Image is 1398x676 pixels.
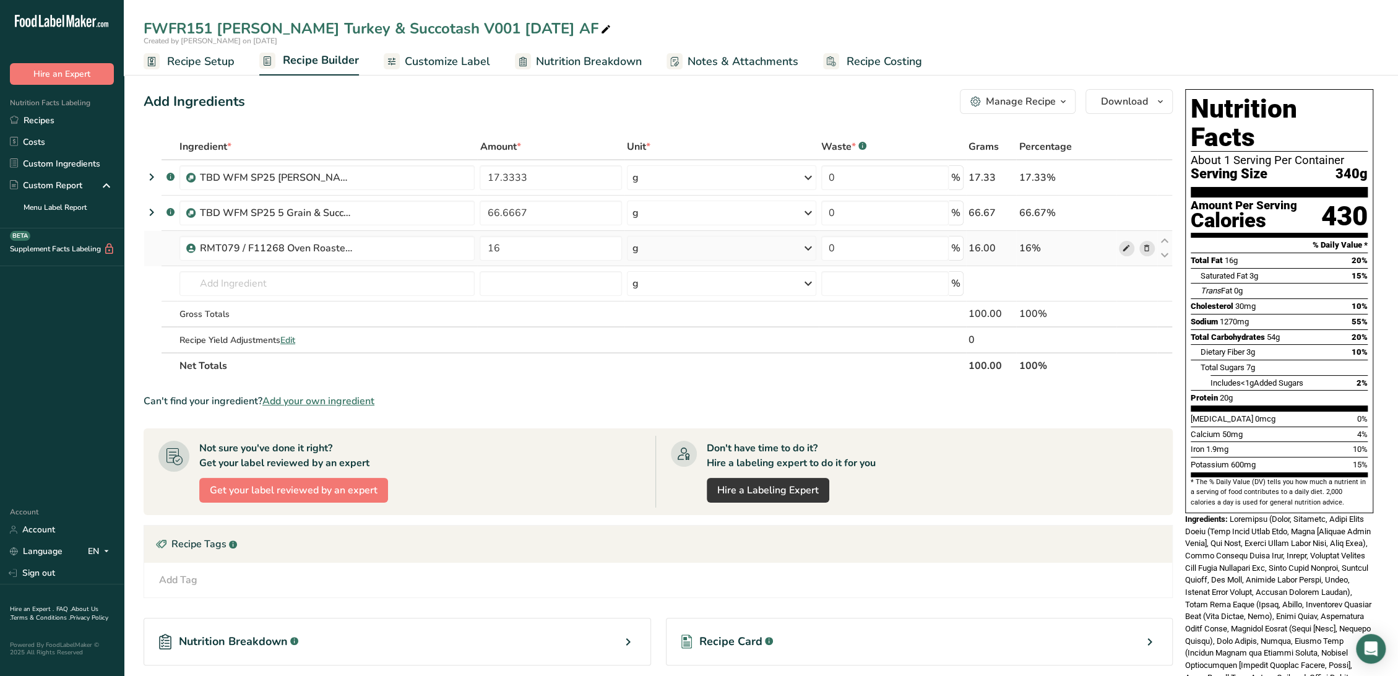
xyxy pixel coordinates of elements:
span: 15% [1353,460,1368,469]
div: 430 [1321,200,1368,233]
span: 2% [1357,378,1368,388]
a: About Us . [10,605,98,622]
span: Cholesterol [1191,301,1233,311]
button: Hire an Expert [10,63,114,85]
span: 7g [1246,363,1255,372]
span: Fat [1201,286,1232,295]
div: Recipe Tags [144,526,1172,563]
div: 16% [1019,241,1113,256]
span: Ingredients: [1185,514,1228,524]
span: Potassium [1191,460,1229,469]
span: Grams [969,139,999,154]
a: Recipe Builder [259,46,359,76]
span: Recipe Setup [167,53,235,70]
section: * The % Daily Value (DV) tells you how much a nutrient in a serving of food contributes to a dail... [1191,477,1368,508]
span: 50mg [1222,430,1243,439]
div: 16.00 [969,241,1014,256]
span: Add your own ingredient [262,394,374,409]
span: Edit [280,334,295,346]
a: FAQ . [56,605,71,613]
div: FWFR151 [PERSON_NAME] Turkey & Succotash V001 [DATE] AF [144,17,613,40]
span: Nutrition Breakdown [536,53,642,70]
div: 100% [1019,306,1113,321]
div: g [632,241,639,256]
div: Amount Per Serving [1191,200,1297,212]
th: 100% [1016,352,1116,378]
a: Customize Label [384,48,490,76]
th: 100.00 [966,352,1017,378]
span: Created by [PERSON_NAME] on [DATE] [144,36,277,46]
span: Protein [1191,393,1218,402]
div: Gross Totals [179,308,475,321]
div: Can't find your ingredient? [144,394,1173,409]
span: Recipe Card [699,633,762,650]
section: % Daily Value * [1191,238,1368,253]
a: Nutrition Breakdown [515,48,642,76]
div: 100.00 [969,306,1014,321]
span: Calcium [1191,430,1220,439]
div: g [632,170,639,185]
i: Trans [1201,286,1221,295]
div: Add Ingredients [144,92,245,112]
span: 3g [1249,271,1258,280]
div: Powered By FoodLabelMaker © 2025 All Rights Reserved [10,641,114,656]
span: Notes & Attachments [688,53,798,70]
div: About 1 Serving Per Container [1191,154,1368,167]
span: Customize Label [405,53,490,70]
span: 4% [1357,430,1368,439]
span: Includes Added Sugars [1210,378,1303,388]
div: TBD WFM SP25 5 Grain & Succotash Mix [DATE] AF [200,206,355,220]
span: 55% [1352,317,1368,326]
span: 20% [1352,332,1368,342]
span: Total Sugars [1201,363,1245,372]
span: Total Fat [1191,256,1223,265]
a: Hire a Labeling Expert [707,478,829,503]
span: 15% [1352,271,1368,280]
span: 16g [1225,256,1238,265]
span: Amount [480,139,520,154]
span: 1.9mg [1206,444,1228,454]
a: Hire an Expert . [10,605,54,613]
div: Manage Recipe [986,94,1056,109]
span: 1270mg [1220,317,1249,326]
button: Manage Recipe [960,89,1076,114]
span: 20% [1352,256,1368,265]
span: 30mg [1235,301,1256,311]
span: 0g [1234,286,1243,295]
a: Language [10,540,63,562]
a: Terms & Conditions . [11,613,70,622]
span: Iron [1191,444,1204,454]
span: Percentage [1019,139,1071,154]
div: Custom Report [10,179,82,192]
span: 20g [1220,393,1233,402]
span: <1g [1241,378,1254,388]
div: 66.67% [1019,206,1113,220]
span: Sodium [1191,317,1218,326]
div: Add Tag [159,573,197,587]
div: RMT079 / F11268 Oven Roasted Turkey Breast, Mrs [PERSON_NAME] [200,241,355,256]
a: Recipe Setup [144,48,235,76]
span: Nutrition Breakdown [179,633,288,650]
div: g [632,276,639,291]
span: 340g [1335,167,1368,182]
a: Privacy Policy [70,613,108,622]
span: Recipe Builder [283,52,359,69]
div: 17.33% [1019,170,1113,185]
div: Waste [821,139,866,154]
span: Dietary Fiber [1201,347,1245,357]
div: Open Intercom Messenger [1356,634,1386,664]
div: EN [88,544,114,559]
div: 17.33 [969,170,1014,185]
span: 10% [1353,444,1368,454]
img: Sub Recipe [186,173,196,183]
div: BETA [10,231,30,241]
input: Add Ingredient [179,271,475,296]
span: Ingredient [179,139,231,154]
button: Get your label reviewed by an expert [199,478,388,503]
div: TBD WFM SP25 [PERSON_NAME] Jus BB [DATE] AF [200,170,355,185]
span: Saturated Fat [1201,271,1248,280]
span: 0mcg [1255,414,1275,423]
span: Recipe Costing [847,53,922,70]
span: Unit [627,139,650,154]
button: Download [1085,89,1173,114]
